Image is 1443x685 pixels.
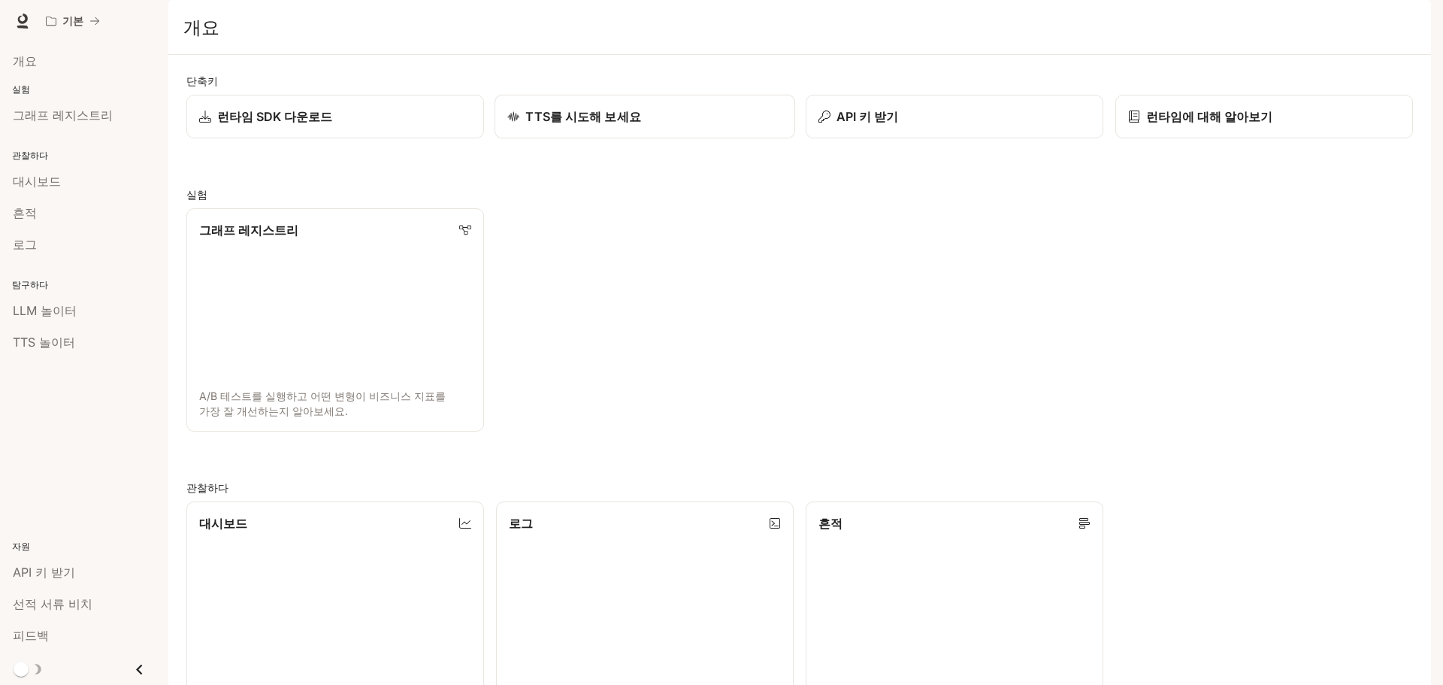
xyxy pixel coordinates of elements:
[806,95,1103,138] button: API 키 받기
[39,6,107,36] button: 모든 작업 공간
[495,95,795,139] a: TTS를 시도해 보세요
[62,14,83,27] font: 기본
[836,109,898,124] font: API 키 받기
[525,109,641,124] font: TTS를 시도해 보세요
[509,516,533,531] font: 로그
[1146,109,1272,124] font: 런타임에 대해 알아보기
[217,109,332,124] font: 런타임 SDK 다운로드
[199,389,446,417] font: A/B 테스트를 실행하고 어떤 변형이 비즈니스 지표를 가장 잘 개선하는지 알아보세요.
[186,188,207,201] font: 실험
[183,16,219,38] font: 개요
[1115,95,1413,138] a: 런타임에 대해 알아보기
[186,481,228,494] font: 관찰하다
[818,516,843,531] font: 흔적
[186,74,218,87] font: 단축키
[186,208,484,432] a: 그래프 레지스트리A/B 테스트를 실행하고 어떤 변형이 비즈니스 지표를 가장 잘 개선하는지 알아보세요.
[199,516,247,531] font: 대시보드
[199,223,298,238] font: 그래프 레지스트리
[186,95,484,138] a: 런타임 SDK 다운로드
